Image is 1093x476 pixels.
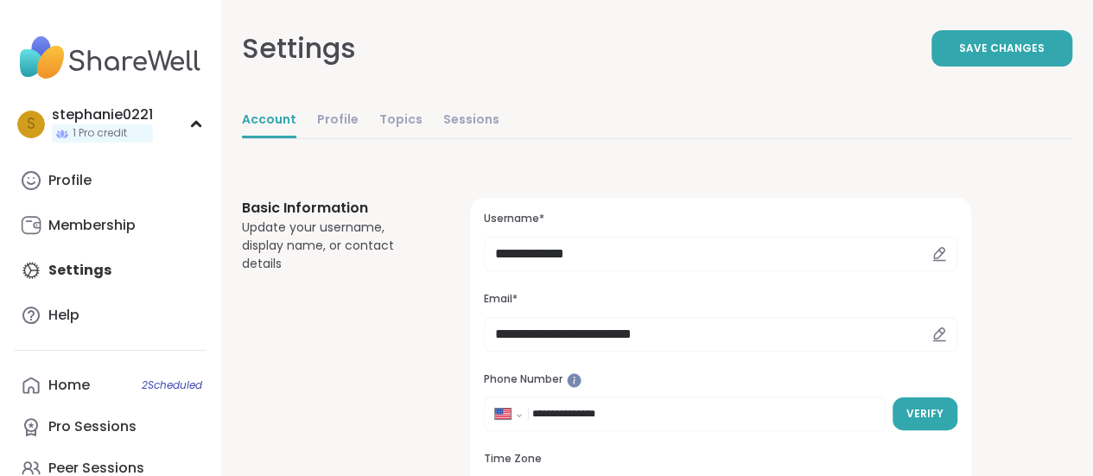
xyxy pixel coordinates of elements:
span: 2 Scheduled [142,378,202,392]
div: Help [48,306,79,325]
h3: Basic Information [242,198,429,219]
div: Membership [48,216,136,235]
a: Pro Sessions [14,406,207,447]
a: Profile [317,104,359,138]
a: Profile [14,160,207,201]
span: Save Changes [959,41,1045,56]
h3: Phone Number [484,372,957,387]
h3: Email* [484,292,957,307]
span: Verify [906,406,944,422]
button: Save Changes [931,30,1072,67]
a: Topics [379,104,423,138]
div: stephanie0221 [52,105,153,124]
a: Help [14,295,207,336]
button: Verify [893,397,957,430]
h3: Username* [484,212,957,226]
div: Settings [242,28,356,69]
a: Home2Scheduled [14,365,207,406]
span: s [27,113,35,136]
div: Home [48,376,90,395]
div: Pro Sessions [48,417,137,436]
div: Update your username, display name, or contact details [242,219,429,273]
a: Membership [14,205,207,246]
img: ShareWell Nav Logo [14,28,207,88]
a: Account [242,104,296,138]
iframe: Spotlight [567,373,581,388]
div: Profile [48,171,92,190]
h3: Time Zone [484,452,957,466]
a: Sessions [443,104,499,138]
span: 1 Pro credit [73,126,127,141]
